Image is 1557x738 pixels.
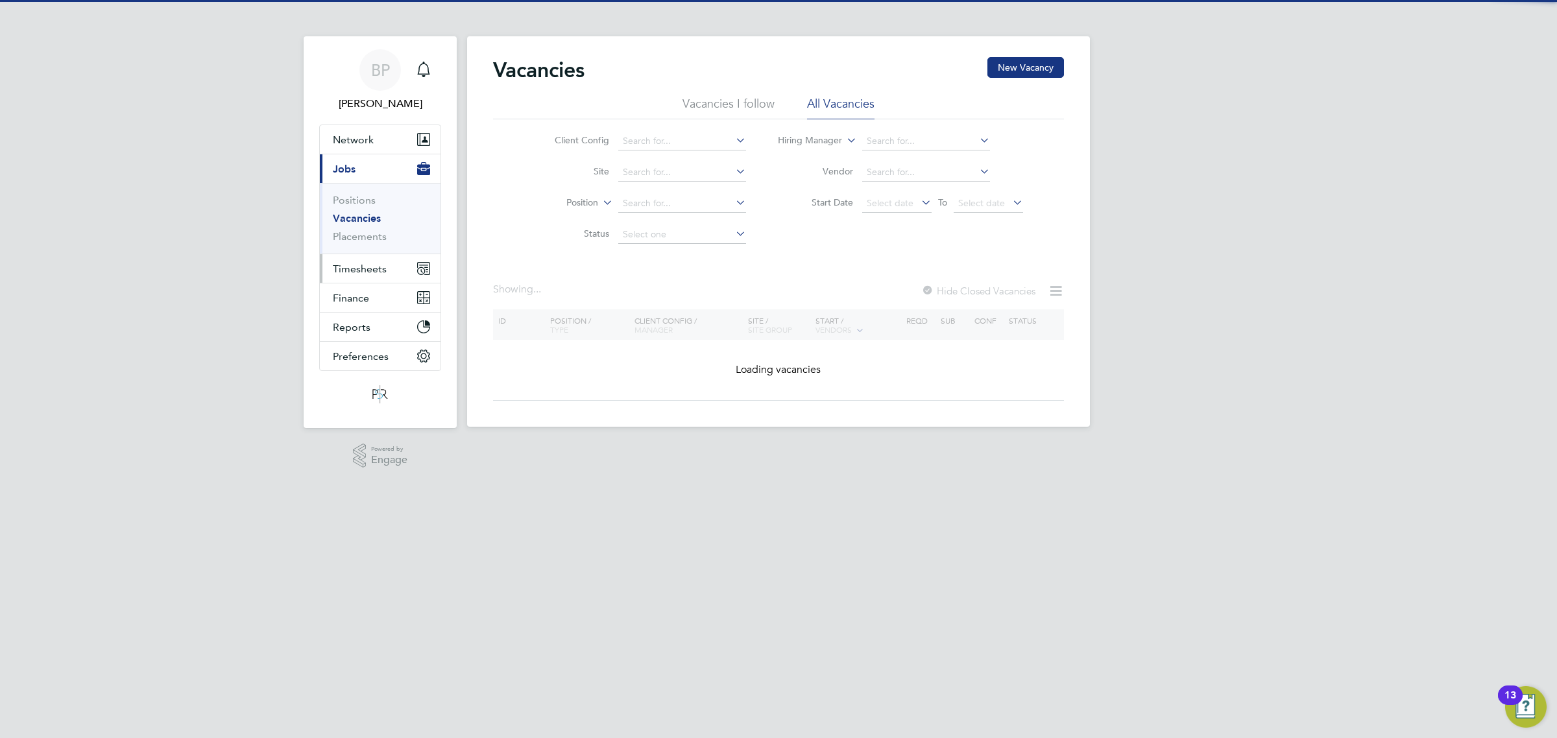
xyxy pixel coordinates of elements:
[319,96,441,112] span: Ben Perkin
[333,263,387,275] span: Timesheets
[862,163,990,182] input: Search for...
[862,132,990,150] input: Search for...
[934,194,951,211] span: To
[524,196,598,209] label: Position
[320,125,441,154] button: Network
[333,350,389,363] span: Preferences
[807,96,875,119] li: All Vacancies
[1505,686,1547,728] button: Open Resource Center, 13 new notifications
[319,49,441,112] a: BP[PERSON_NAME]
[867,197,913,209] span: Select date
[618,226,746,244] input: Select one
[371,444,407,455] span: Powered by
[493,57,585,83] h2: Vacancies
[333,194,376,206] a: Positions
[535,134,609,146] label: Client Config
[333,230,387,243] a: Placements
[1504,695,1516,712] div: 13
[320,342,441,370] button: Preferences
[320,283,441,312] button: Finance
[779,196,853,208] label: Start Date
[353,444,408,468] a: Powered byEngage
[371,455,407,466] span: Engage
[987,57,1064,78] button: New Vacancy
[333,292,369,304] span: Finance
[320,254,441,283] button: Timesheets
[320,313,441,341] button: Reports
[333,321,370,333] span: Reports
[618,163,746,182] input: Search for...
[320,154,441,183] button: Jobs
[333,212,381,224] a: Vacancies
[371,62,390,78] span: BP
[333,163,356,175] span: Jobs
[319,384,441,405] a: Go to home page
[535,228,609,239] label: Status
[618,132,746,150] input: Search for...
[958,197,1005,209] span: Select date
[333,134,374,146] span: Network
[767,134,842,147] label: Hiring Manager
[533,283,541,296] span: ...
[618,195,746,213] input: Search for...
[682,96,775,119] li: Vacancies I follow
[535,165,609,177] label: Site
[368,384,392,405] img: psrsolutions-logo-retina.png
[493,283,544,296] div: Showing
[320,183,441,254] div: Jobs
[921,285,1035,297] label: Hide Closed Vacancies
[779,165,853,177] label: Vendor
[304,36,457,428] nav: Main navigation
